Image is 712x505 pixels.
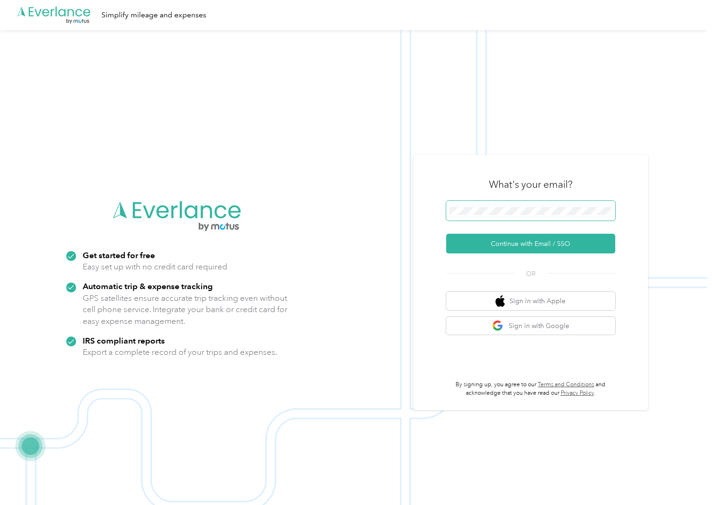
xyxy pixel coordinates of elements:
[446,381,615,397] p: By signing up, you agree to our and acknowledge that you have read our .
[83,292,288,327] p: GPS satellites ensure accurate trip tracking even without cell phone service. Integrate your bank...
[561,390,594,397] a: Privacy Policy
[514,269,547,279] span: OR
[492,320,504,332] img: google logo
[446,292,615,310] button: apple logoSign in with Apple
[83,336,165,345] strong: IRS compliant reports
[446,317,615,335] button: google logoSign in with Google
[83,281,213,291] strong: Automatic trip & expense tracking
[101,9,206,21] div: Simplify mileage and expenses
[83,346,277,358] p: Export a complete record of your trips and expenses.
[489,178,573,191] h3: What's your email?
[538,381,594,388] a: Terms and Conditions
[446,234,615,253] button: Continue with Email / SSO
[495,295,505,307] img: apple logo
[83,261,227,273] p: Easy set up with no credit card required
[83,250,155,260] strong: Get started for free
